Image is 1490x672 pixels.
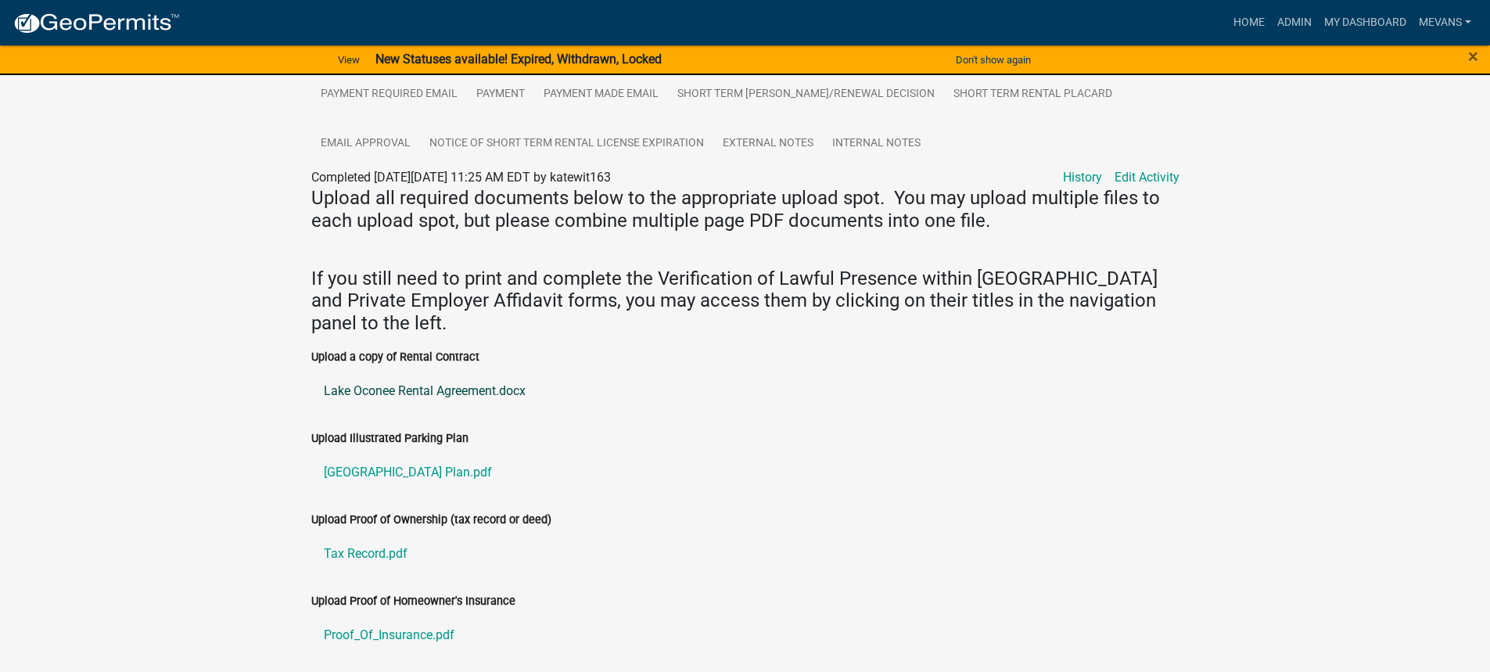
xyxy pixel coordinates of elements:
a: Proof_Of_Insurance.pdf [311,616,1179,654]
button: Close [1468,47,1478,66]
a: Tax Record.pdf [311,535,1179,573]
a: Short Term [PERSON_NAME]/Renewal Decision [668,70,944,120]
a: Payment Required Email [311,70,467,120]
span: Completed [DATE][DATE] 11:25 AM EDT by katewit163 [311,170,611,185]
a: Internal Notes [823,119,930,169]
span: × [1468,45,1478,67]
label: Upload Proof of Ownership (tax record or deed) [311,515,551,526]
a: View [332,47,366,73]
strong: New Statuses available! Expired, Withdrawn, Locked [375,52,662,66]
a: History [1063,168,1102,187]
a: Short Term Rental Placard [944,70,1122,120]
a: Home [1227,8,1271,38]
h4: Upload all required documents below to the appropriate upload spot. You may upload multiple files... [311,187,1179,232]
a: Email Approval [311,119,420,169]
a: [GEOGRAPHIC_DATA] Plan.pdf [311,454,1179,491]
a: Mevans [1413,8,1477,38]
a: Payment Made Email [534,70,668,120]
a: Notice of Short Term Rental License Expiration [420,119,713,169]
a: My Dashboard [1318,8,1413,38]
label: Upload a copy of Rental Contract [311,352,479,363]
label: Upload Proof of Homeowner's Insurance [311,596,515,607]
h4: If you still need to print and complete the Verification of Lawful Presence within [GEOGRAPHIC_DA... [311,268,1179,335]
a: External Notes [713,119,823,169]
label: Upload Illustrated Parking Plan [311,433,469,444]
a: Edit Activity [1115,168,1179,187]
a: Payment [467,70,534,120]
a: Admin [1271,8,1318,38]
button: Don't show again [950,47,1037,73]
a: Lake Oconee Rental Agreement.docx [311,372,1179,410]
